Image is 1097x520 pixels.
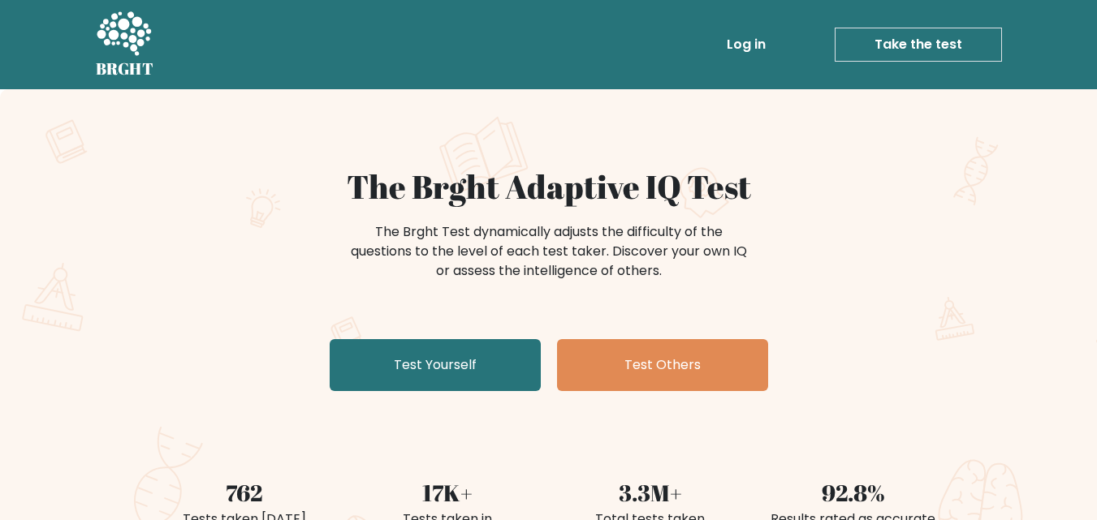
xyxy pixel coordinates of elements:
[153,167,945,206] h1: The Brght Adaptive IQ Test
[330,339,541,391] a: Test Yourself
[356,475,539,509] div: 17K+
[557,339,768,391] a: Test Others
[153,475,336,509] div: 762
[96,6,154,83] a: BRGHT
[762,475,945,509] div: 92.8%
[559,475,742,509] div: 3.3M+
[96,59,154,79] h5: BRGHT
[720,28,772,61] a: Log in
[346,222,752,281] div: The Brght Test dynamically adjusts the difficulty of the questions to the level of each test take...
[835,28,1002,62] a: Take the test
